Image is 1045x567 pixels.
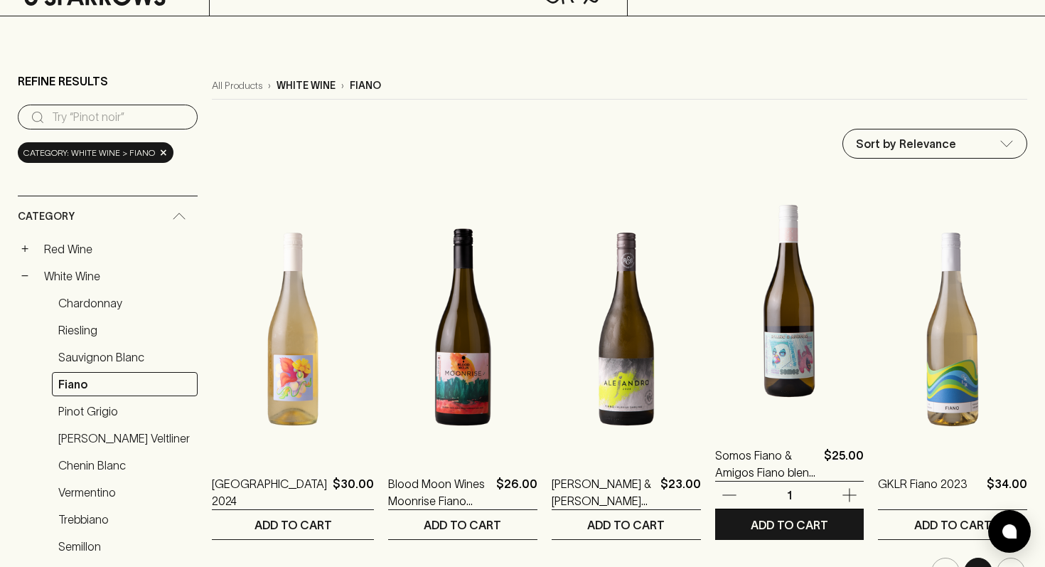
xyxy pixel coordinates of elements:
[878,205,1027,454] img: GKLR Fiano 2023
[341,78,344,93] p: ›
[552,510,701,539] button: ADD TO CART
[388,510,537,539] button: ADD TO CART
[843,129,1027,158] div: Sort by Relevance
[18,269,32,283] button: −
[277,78,336,93] p: white wine
[52,534,198,558] a: Semillon
[751,516,828,534] p: ADD TO CART
[660,475,701,509] p: $23.00
[715,447,819,481] a: Somos Fiano & Amigos Fiano blend 2023 / 2024
[159,145,168,160] span: ×
[38,264,198,288] a: White Wine
[18,242,32,256] button: +
[52,291,198,315] a: Chardonnay
[552,205,701,454] img: Russell & Suitor Alejandro Fiano 2024
[212,78,262,93] a: All Products
[772,487,806,503] p: 1
[388,475,491,509] a: Blood Moon Wines Moonrise Fiano Vermentino 2023
[212,475,327,509] a: [GEOGRAPHIC_DATA] 2024
[23,146,155,160] span: Category: white wine > fiano
[424,516,501,534] p: ADD TO CART
[52,507,198,531] a: Trebbiano
[914,516,992,534] p: ADD TO CART
[587,516,665,534] p: ADD TO CART
[878,475,968,509] a: GKLR Fiano 2023
[254,516,332,534] p: ADD TO CART
[18,196,198,237] div: Category
[18,73,108,90] p: Refine Results
[496,475,537,509] p: $26.00
[52,318,198,342] a: Riesling
[52,345,198,369] a: Sauvignon Blanc
[212,205,374,454] img: Parco Giallo 2024
[878,510,1027,539] button: ADD TO CART
[715,510,864,539] button: ADD TO CART
[268,78,271,93] p: ›
[333,475,374,509] p: $30.00
[52,106,186,129] input: Try “Pinot noir”
[18,208,75,226] span: Category
[1002,524,1017,539] img: bubble-icon
[552,475,655,509] a: [PERSON_NAME] & [PERSON_NAME] [PERSON_NAME] 2024
[715,176,864,425] img: Somos Fiano & Amigos Fiano blend 2023 / 2024
[212,510,374,539] button: ADD TO CART
[388,205,537,454] img: Blood Moon Wines Moonrise Fiano Vermentino 2023
[350,78,381,93] p: fiano
[38,237,198,261] a: Red Wine
[52,372,198,396] a: Fiano
[52,480,198,504] a: Vermentino
[52,399,198,423] a: Pinot Grigio
[987,475,1027,509] p: $34.00
[824,447,864,481] p: $25.00
[52,426,198,450] a: [PERSON_NAME] Veltliner
[52,453,198,477] a: Chenin Blanc
[856,135,956,152] p: Sort by Relevance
